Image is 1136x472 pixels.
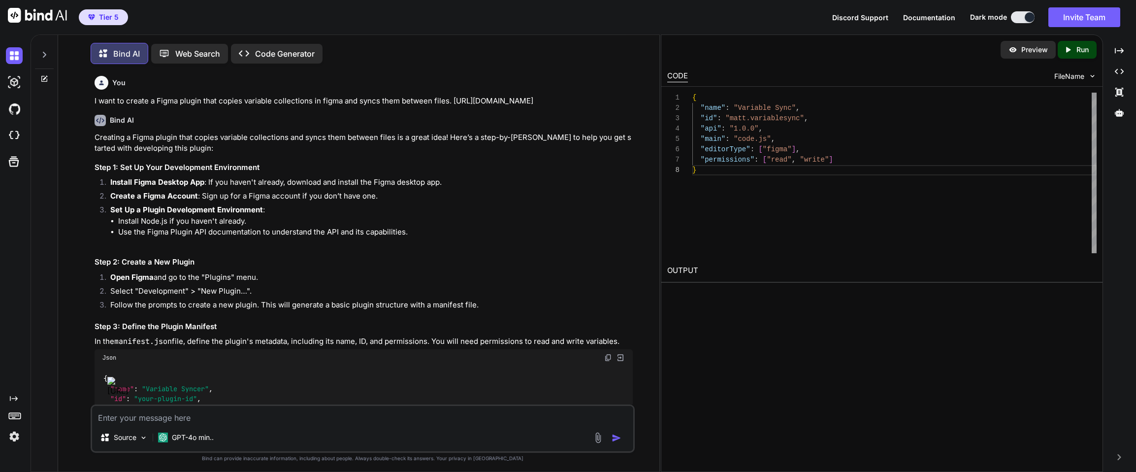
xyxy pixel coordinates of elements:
[126,394,130,403] span: :
[102,354,116,362] span: Json
[79,9,128,25] button: premiumTier 5
[667,113,680,124] div: 3
[107,377,129,397] button: [URL]
[604,354,612,362] img: copy
[754,156,758,164] span: :
[91,455,635,462] p: Bind can provide inaccurate information, including about people. Always double-check its answers....
[717,114,721,122] span: :
[95,96,633,107] p: I want to create a Figma plugin that copies variable collections in figma and syncs them between ...
[692,166,696,174] span: }
[88,14,95,20] img: premium
[763,145,792,153] span: "figma"
[667,124,680,134] div: 4
[112,78,126,88] h6: You
[6,428,23,445] img: settings
[767,156,791,164] span: "read"
[804,114,808,122] span: ,
[197,394,201,403] span: ,
[721,125,725,133] span: :
[667,155,680,165] div: 7
[667,93,680,103] div: 1
[118,216,633,227] li: Install Node.js if you haven't already.
[592,432,604,443] img: attachment
[107,377,129,385] img: icon-4ce3ab2c.png
[701,135,725,143] span: "main"
[158,433,168,442] img: GPT-4o mini
[175,48,220,60] p: Web Search
[763,156,767,164] span: [
[102,177,633,191] li: : If you haven't already, download and install the Figma desktop app.
[95,162,633,173] h3: Step 1: Set Up Your Development Environment
[8,8,67,23] img: Bind AI
[616,353,625,362] img: Open in Browser
[701,104,725,112] span: "name"
[255,48,315,60] p: Code Generator
[134,394,197,403] span: "your-plugin-id"
[701,114,717,122] span: "id"
[667,70,688,82] div: CODE
[1076,45,1089,55] p: Run
[142,384,209,393] span: "Variable Syncer"
[113,48,140,60] p: Bind AI
[730,125,759,133] span: "1.0.0"
[701,156,754,164] span: "permissions"
[792,156,796,164] span: ,
[95,132,633,154] p: Creating a Figma plugin that copies variable collections and syncs them between files is a great ...
[832,13,888,22] span: Discord Support
[6,74,23,91] img: darkAi-studio
[110,115,134,125] h6: Bind AI
[118,227,633,238] li: Use the Figma Plugin API documentation to understand the API and its capabilities.
[209,384,213,393] span: ,
[102,300,633,313] li: Follow the prompts to create a new plugin. This will generate a basic plugin structure with a man...
[1088,72,1097,80] img: chevron down
[6,127,23,144] img: cloudideIcon
[102,204,633,249] li: :
[725,114,804,122] span: "matt.variablesync"
[103,374,107,383] span: {
[734,135,771,143] span: "code.js"
[107,386,129,396] span: [URL]
[903,13,955,22] span: Documentation
[667,134,680,144] div: 5
[102,191,633,204] li: : Sign up for a Figma account if you don’t have one.
[1008,45,1017,54] img: preview
[612,433,621,443] img: icon
[758,125,762,133] span: ,
[661,259,1103,282] h2: OUTPUT
[796,145,800,153] span: ,
[667,103,680,113] div: 2
[102,272,633,286] li: and go to the "Plugins" menu.
[134,384,138,393] span: :
[750,145,754,153] span: :
[725,135,729,143] span: :
[6,101,23,117] img: githubDark
[771,135,775,143] span: ,
[139,434,148,442] img: Pick Models
[114,337,172,346] code: manifest.json
[734,104,796,112] span: "Variable Sync"
[102,286,633,300] li: Select "Development" > "New Plugin…".
[701,125,721,133] span: "api"
[796,104,800,112] span: ,
[110,191,198,201] strong: Create a Figma Account
[110,205,263,214] strong: Set Up a Plugin Development Environment
[99,12,119,22] span: Tier 5
[110,272,154,282] strong: Open Figma
[758,145,762,153] span: [
[1054,71,1084,81] span: FileName
[95,336,633,347] p: In the file, define the plugin's metadata, including its name, ID, and permissions. You will need...
[1048,7,1120,27] button: Invite Team
[692,94,696,101] span: {
[1021,45,1048,55] p: Preview
[832,12,888,23] button: Discord Support
[800,156,829,164] span: "write"
[110,177,204,187] strong: Install Figma Desktop App
[970,12,1007,22] span: Dark mode
[701,145,750,153] span: "editorType"
[667,144,680,155] div: 6
[792,145,796,153] span: ]
[667,165,680,175] div: 8
[110,394,126,403] span: "id"
[95,257,633,268] h3: Step 2: Create a New Plugin
[903,12,955,23] button: Documentation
